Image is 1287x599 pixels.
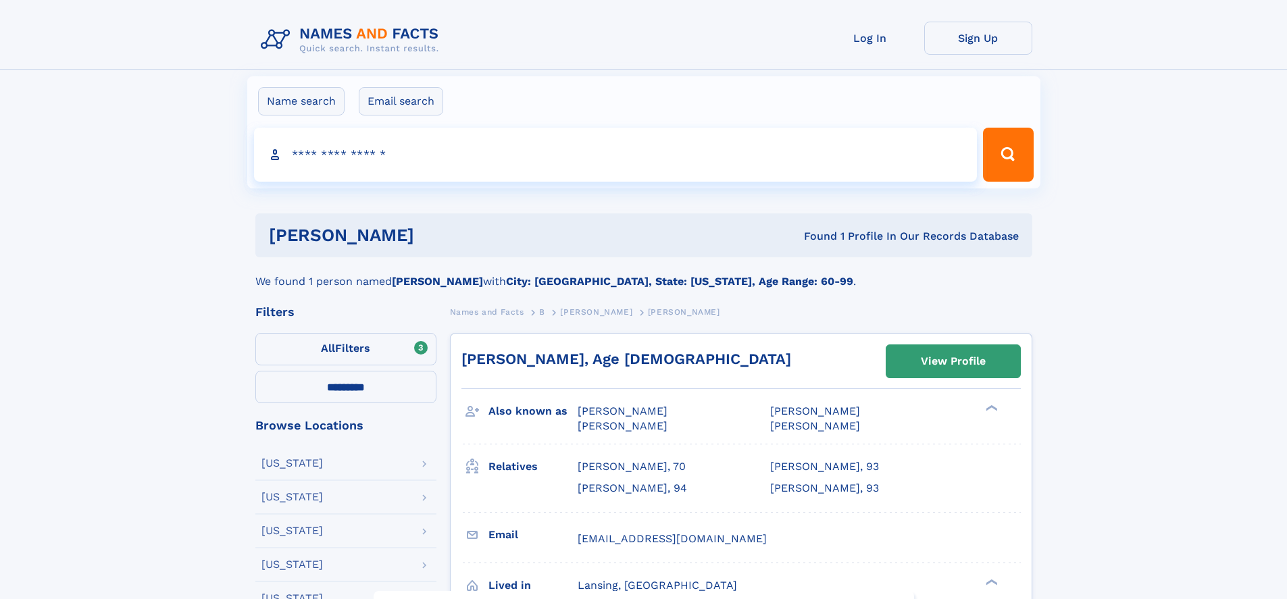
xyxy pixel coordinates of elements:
a: [PERSON_NAME], 94 [578,481,687,496]
label: Name search [258,87,345,115]
div: [US_STATE] [261,559,323,570]
span: All [321,342,335,355]
div: We found 1 person named with . [255,257,1032,290]
img: Logo Names and Facts [255,22,450,58]
span: [PERSON_NAME] [578,405,667,417]
span: [PERSON_NAME] [770,419,860,432]
a: Log In [816,22,924,55]
b: City: [GEOGRAPHIC_DATA], State: [US_STATE], Age Range: 60-99 [506,275,853,288]
div: ❯ [982,404,999,413]
b: [PERSON_NAME] [392,275,483,288]
span: Lansing, [GEOGRAPHIC_DATA] [578,579,737,592]
input: search input [254,128,978,182]
div: Filters [255,306,436,318]
h3: Lived in [488,574,578,597]
button: Search Button [983,128,1033,182]
span: [PERSON_NAME] [578,419,667,432]
div: ❯ [982,577,999,586]
span: [PERSON_NAME] [560,307,632,317]
h3: Also known as [488,400,578,423]
a: Names and Facts [450,303,524,320]
h1: [PERSON_NAME] [269,227,609,244]
div: Browse Locations [255,419,436,432]
div: Found 1 Profile In Our Records Database [609,229,1019,244]
a: [PERSON_NAME], 93 [770,481,879,496]
a: [PERSON_NAME], 70 [578,459,686,474]
div: [US_STATE] [261,458,323,469]
a: Sign Up [924,22,1032,55]
a: [PERSON_NAME] [560,303,632,320]
span: [PERSON_NAME] [770,405,860,417]
a: B [539,303,545,320]
a: [PERSON_NAME], 93 [770,459,879,474]
div: [US_STATE] [261,525,323,536]
div: [US_STATE] [261,492,323,502]
a: View Profile [886,345,1020,377]
span: B [539,307,545,317]
h3: Email [488,523,578,546]
div: View Profile [921,346,986,377]
a: [PERSON_NAME], Age [DEMOGRAPHIC_DATA] [461,350,791,367]
label: Filters [255,333,436,365]
span: [PERSON_NAME] [648,307,720,317]
h3: Relatives [488,455,578,478]
span: [EMAIL_ADDRESS][DOMAIN_NAME] [578,532,767,545]
label: Email search [359,87,443,115]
